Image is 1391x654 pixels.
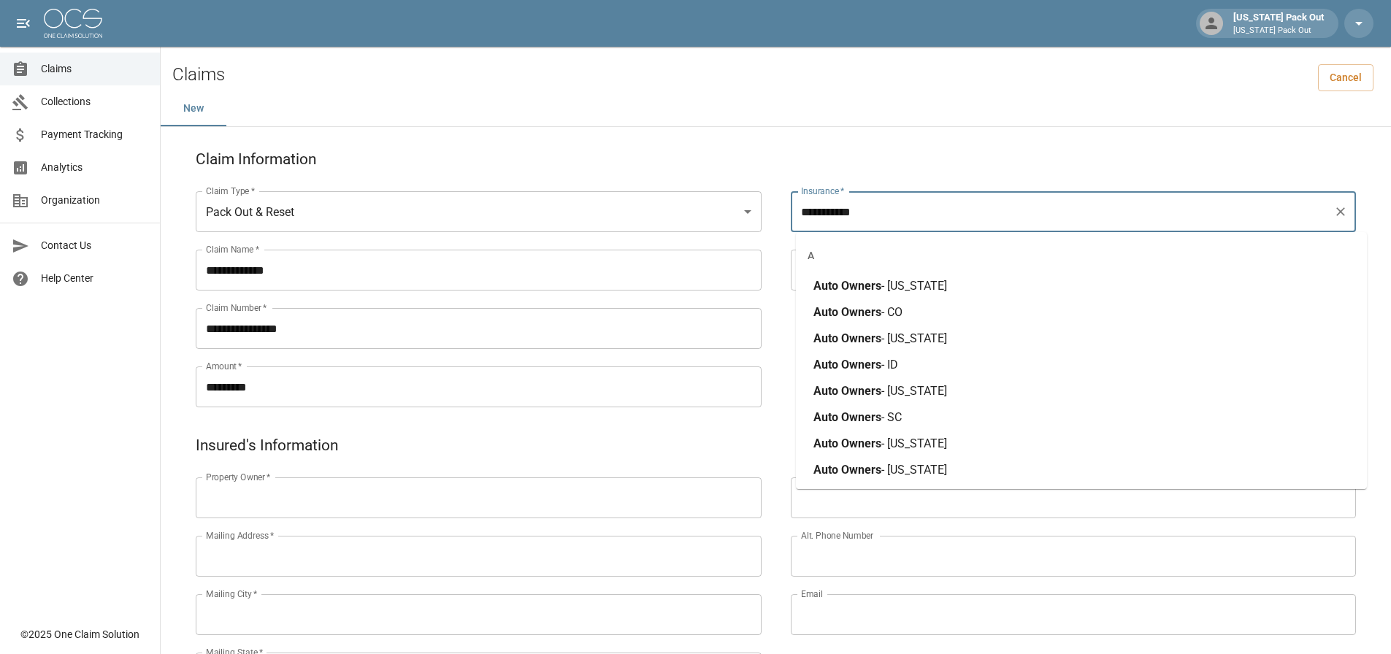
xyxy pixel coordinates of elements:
[206,185,255,197] label: Claim Type
[813,436,838,450] span: Auto
[206,301,267,314] label: Claim Number
[9,9,38,38] button: open drawer
[881,279,947,293] span: - [US_STATE]
[796,238,1367,273] div: A
[881,358,898,372] span: - ID
[841,436,881,450] span: Owners
[41,160,148,175] span: Analytics
[841,463,881,477] span: Owners
[172,64,225,85] h2: Claims
[206,529,274,542] label: Mailing Address
[841,305,881,319] span: Owners
[206,588,258,600] label: Mailing City
[841,358,881,372] span: Owners
[801,529,873,542] label: Alt. Phone Number
[206,360,242,372] label: Amount
[813,384,838,398] span: Auto
[881,384,947,398] span: - [US_STATE]
[881,331,947,345] span: - [US_STATE]
[881,410,902,424] span: - SC
[20,627,139,642] div: © 2025 One Claim Solution
[206,243,259,255] label: Claim Name
[1233,25,1324,37] p: [US_STATE] Pack Out
[841,384,881,398] span: Owners
[41,127,148,142] span: Payment Tracking
[41,61,148,77] span: Claims
[841,331,881,345] span: Owners
[41,94,148,109] span: Collections
[881,436,947,450] span: - [US_STATE]
[1318,64,1373,91] a: Cancel
[206,471,271,483] label: Property Owner
[1227,10,1330,36] div: [US_STATE] Pack Out
[41,271,148,286] span: Help Center
[1330,201,1351,222] button: Clear
[41,238,148,253] span: Contact Us
[841,410,881,424] span: Owners
[801,588,823,600] label: Email
[813,358,838,372] span: Auto
[44,9,102,38] img: ocs-logo-white-transparent.png
[161,91,226,126] button: New
[881,305,903,319] span: - CO
[196,191,762,232] div: Pack Out & Reset
[161,91,1391,126] div: dynamic tabs
[41,193,148,208] span: Organization
[813,463,838,477] span: Auto
[813,305,838,319] span: Auto
[813,279,838,293] span: Auto
[801,185,844,197] label: Insurance
[881,463,947,477] span: - [US_STATE]
[813,331,838,345] span: Auto
[813,410,838,424] span: Auto
[841,279,881,293] span: Owners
